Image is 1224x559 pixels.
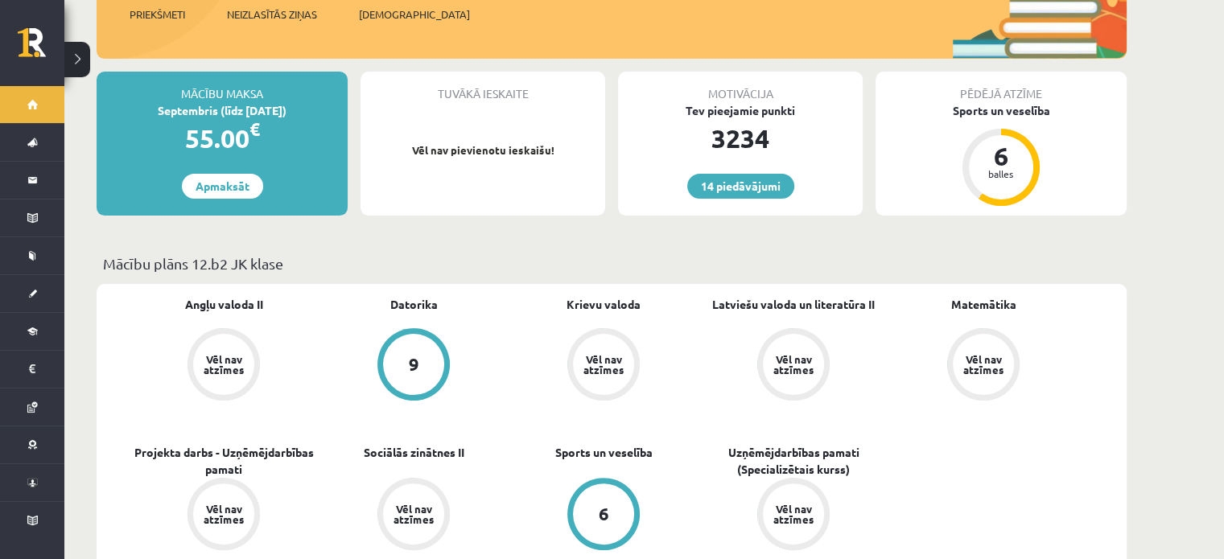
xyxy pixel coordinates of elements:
[509,478,699,553] a: 6
[687,174,794,199] a: 14 piedāvājumi
[103,253,1120,274] p: Mācību plāns 12.b2 JK klase
[771,354,816,375] div: Vēl nav atzīmes
[699,444,888,478] a: Uzņēmējdarbības pamati (Specializētais kurss)
[369,142,597,158] p: Vēl nav pievienotu ieskaišu!
[977,143,1025,169] div: 6
[699,478,888,553] a: Vēl nav atzīmes
[712,296,875,313] a: Latviešu valoda un literatūra II
[509,328,699,404] a: Vēl nav atzīmes
[97,102,348,119] div: Septembris (līdz [DATE])
[129,478,319,553] a: Vēl nav atzīmes
[201,504,246,524] div: Vēl nav atzīmes
[699,328,888,404] a: Vēl nav atzīmes
[391,504,436,524] div: Vēl nav atzīmes
[364,444,464,461] a: Sociālās zinātnes II
[618,102,863,119] div: Tev pieejamie punkti
[18,28,64,68] a: Rīgas 1. Tālmācības vidusskola
[771,504,816,524] div: Vēl nav atzīmes
[361,72,605,102] div: Tuvākā ieskaite
[599,505,609,523] div: 6
[319,328,509,404] a: 9
[129,444,319,478] a: Projekta darbs - Uzņēmējdarbības pamati
[951,296,1016,313] a: Matemātika
[390,296,438,313] a: Datorika
[888,328,1078,404] a: Vēl nav atzīmes
[581,354,626,375] div: Vēl nav atzīmes
[409,356,419,373] div: 9
[876,102,1127,208] a: Sports un veselība 6 balles
[567,296,641,313] a: Krievu valoda
[977,169,1025,179] div: balles
[97,119,348,158] div: 55.00
[555,444,653,461] a: Sports un veselība
[227,6,317,23] span: Neizlasītās ziņas
[129,328,319,404] a: Vēl nav atzīmes
[319,478,509,553] a: Vēl nav atzīmes
[249,117,260,141] span: €
[961,354,1006,375] div: Vēl nav atzīmes
[618,119,863,158] div: 3234
[182,174,263,199] a: Apmaksāt
[618,72,863,102] div: Motivācija
[97,72,348,102] div: Mācību maksa
[185,296,263,313] a: Angļu valoda II
[876,72,1127,102] div: Pēdējā atzīme
[876,102,1127,119] div: Sports un veselība
[359,6,470,23] span: [DEMOGRAPHIC_DATA]
[201,354,246,375] div: Vēl nav atzīmes
[130,6,185,23] span: Priekšmeti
